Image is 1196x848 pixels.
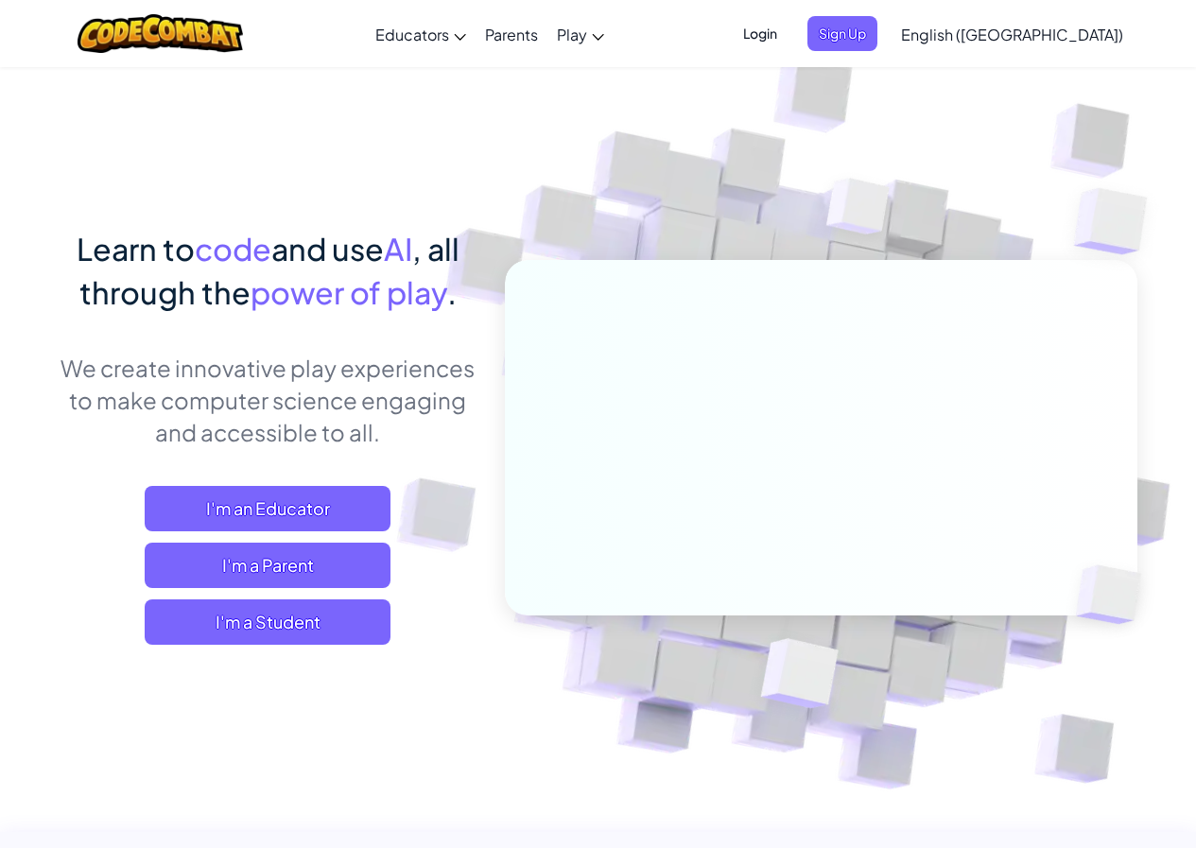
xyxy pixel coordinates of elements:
[476,9,547,60] a: Parents
[447,273,457,311] span: .
[714,598,883,755] img: Overlap cubes
[375,25,449,44] span: Educators
[807,16,877,51] button: Sign Up
[901,25,1123,44] span: English ([GEOGRAPHIC_DATA])
[557,25,587,44] span: Play
[790,141,927,282] img: Overlap cubes
[366,9,476,60] a: Educators
[60,352,477,448] p: We create innovative play experiences to make computer science engaging and accessible to all.
[892,9,1133,60] a: English ([GEOGRAPHIC_DATA])
[271,230,384,268] span: and use
[145,599,390,645] button: I'm a Student
[195,230,271,268] span: code
[251,273,447,311] span: power of play
[384,230,412,268] span: AI
[1044,526,1186,664] img: Overlap cubes
[145,543,390,588] a: I'm a Parent
[78,14,243,53] img: CodeCombat logo
[77,230,195,268] span: Learn to
[732,16,789,51] button: Login
[145,486,390,531] a: I'm an Educator
[547,9,614,60] a: Play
